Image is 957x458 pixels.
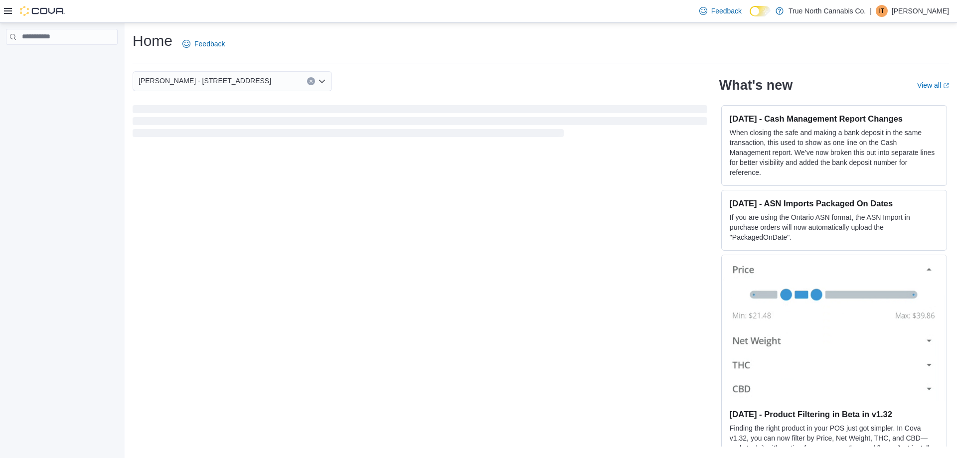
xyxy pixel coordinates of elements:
h3: [DATE] - ASN Imports Packaged On Dates [730,198,939,208]
a: Feedback [178,34,229,54]
p: True North Cannabis Co. [789,5,866,17]
a: Feedback [695,1,746,21]
span: IT [879,5,885,17]
a: View allExternal link [917,81,949,89]
p: If you are using the Ontario ASN format, the ASN Import in purchase orders will now automatically... [730,212,939,242]
input: Dark Mode [750,6,771,16]
nav: Complex example [6,47,118,71]
h2: What's new [719,77,793,93]
p: When closing the safe and making a bank deposit in the same transaction, this used to show as one... [730,128,939,177]
h3: [DATE] - Product Filtering in Beta in v1.32 [730,409,939,419]
h3: [DATE] - Cash Management Report Changes [730,114,939,124]
span: Feedback [194,39,225,49]
p: | [870,5,872,17]
svg: External link [943,83,949,89]
button: Open list of options [318,77,326,85]
h1: Home [133,31,172,51]
span: Feedback [711,6,742,16]
div: Isabella Thompson [876,5,888,17]
span: [PERSON_NAME] - [STREET_ADDRESS] [139,75,271,87]
img: Cova [20,6,65,16]
button: Clear input [307,77,315,85]
p: [PERSON_NAME] [892,5,949,17]
span: Loading [133,107,707,139]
